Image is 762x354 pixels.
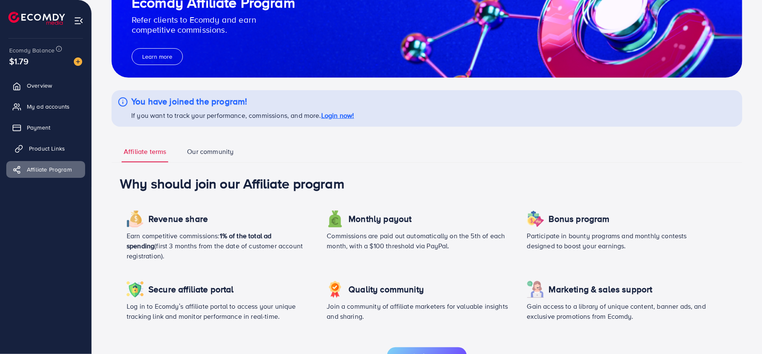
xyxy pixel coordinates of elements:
[120,175,734,191] h1: Why should join our Affiliate program
[148,214,208,224] h4: Revenue share
[527,211,544,227] img: icon revenue share
[27,102,70,111] span: My ad accounts
[6,140,85,157] a: Product Links
[321,111,354,120] a: Login now!
[6,77,85,94] a: Overview
[27,165,72,174] span: Affiliate Program
[9,46,55,55] span: Ecomdy Balance
[127,231,272,250] span: 1% of the total ad spending
[327,301,513,321] p: Join a community of affiliate marketers for valuable insights and sharing.
[527,301,714,321] p: Gain access to a library of unique content, banner ads, and exclusive promotions from Ecomdy.
[327,231,513,251] p: Commissions are paid out automatically on the 5th of each month, with a $100 threshold via PayPal.
[6,161,85,178] a: Affiliate Program
[327,281,343,298] img: icon revenue share
[122,147,168,162] a: Affiliate terms
[527,281,544,298] img: icon revenue share
[27,81,52,90] span: Overview
[726,316,756,348] iframe: Chat
[549,214,610,224] h4: Bonus program
[127,211,143,227] img: icon revenue share
[185,147,236,162] a: Our community
[348,284,424,295] h4: Quality community
[132,25,295,35] p: competitive commissions.
[6,119,85,136] a: Payment
[8,12,65,25] img: logo
[549,284,653,295] h4: Marketing & sales support
[6,98,85,115] a: My ad accounts
[9,55,29,67] span: $1.79
[74,57,82,66] img: image
[27,123,50,132] span: Payment
[132,48,183,65] button: Learn more
[131,96,354,107] h4: You have joined the program!
[74,16,83,26] img: menu
[148,284,234,295] h4: Secure affiliate portal
[527,231,714,251] p: Participate in bounty programs and monthly contests designed to boost your earnings.
[327,211,343,227] img: icon revenue share
[131,110,354,120] p: If you want to track your performance, commissions, and more.
[127,281,143,298] img: icon revenue share
[348,214,411,224] h4: Monthly payout
[132,15,295,25] p: Refer clients to Ecomdy and earn
[127,301,313,321] p: Log in to Ecomdy’s affiliate portal to access your unique tracking link and monitor performance i...
[29,144,65,153] span: Product Links
[127,231,313,261] p: Earn competitive commissions: (first 3 months from the date of customer account registration).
